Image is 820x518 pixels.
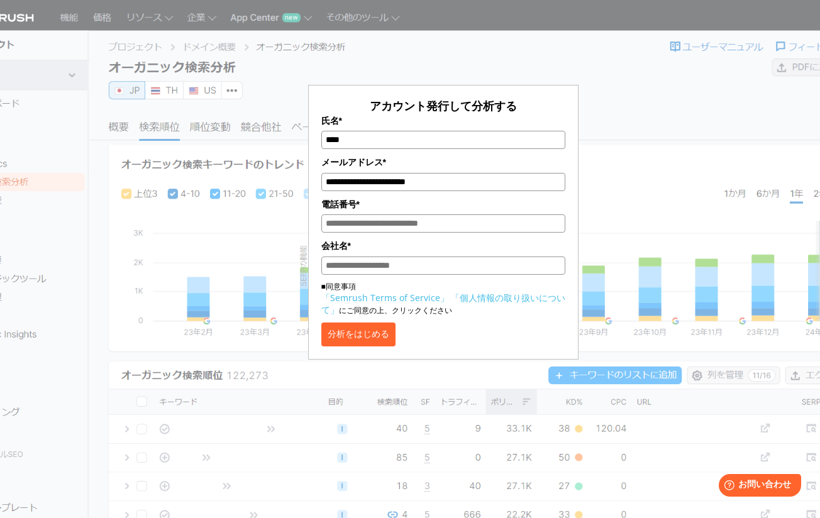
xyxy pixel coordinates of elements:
label: メールアドレス* [321,155,565,169]
a: 「Semrush Terms of Service」 [321,292,449,304]
iframe: Help widget launcher [708,469,806,504]
label: 電話番号* [321,197,565,211]
a: 「個人情報の取り扱いについて」 [321,292,565,316]
p: ■同意事項 にご同意の上、クリックください [321,281,565,316]
span: アカウント発行して分析する [370,98,517,113]
button: 分析をはじめる [321,322,396,346]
